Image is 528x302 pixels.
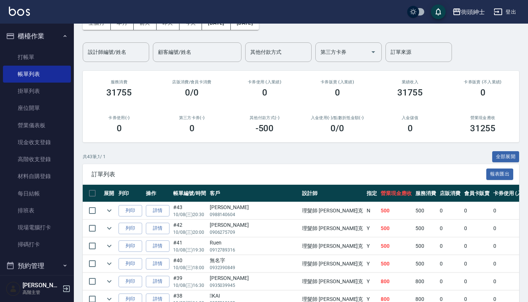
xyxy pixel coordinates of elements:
[486,169,514,180] button: 報表匯出
[486,170,514,177] a: 報表匯出
[365,202,379,219] td: N
[408,123,413,133] h3: 0
[171,273,208,290] td: #39
[438,220,462,237] td: 0
[171,202,208,219] td: #43
[462,185,492,202] th: 會員卡販賣
[144,185,171,202] th: 操作
[462,273,492,290] td: 0
[462,202,492,219] td: 0
[173,247,206,253] p: 10/08 (三) 19:30
[3,151,71,168] a: 高階收支登錄
[164,80,219,84] h2: 店販消費 /會員卡消費
[414,237,438,255] td: 500
[438,185,462,202] th: 店販消費
[462,220,492,237] td: 0
[379,237,414,255] td: 500
[470,123,496,133] h3: 31255
[365,185,379,202] th: 指定
[146,240,169,252] a: 詳情
[397,87,423,98] h3: 31755
[365,273,379,290] td: Y
[237,115,292,120] h2: 其他付款方式(-)
[210,264,299,271] p: 0932390849
[9,7,30,16] img: Logo
[3,66,71,83] a: 帳單列表
[335,87,340,98] h3: 0
[119,258,142,270] button: 列印
[414,185,438,202] th: 服務消費
[104,205,115,216] button: expand row
[210,229,299,236] p: 0906275709
[164,115,219,120] h2: 第三方卡券(-)
[210,282,299,289] p: 0935039945
[210,292,299,300] div: KAI
[414,202,438,219] td: 500
[117,123,122,133] h3: 0
[367,46,379,58] button: Open
[379,220,414,237] td: 500
[455,115,510,120] h2: 營業現金應收
[365,255,379,273] td: Y
[119,205,142,216] button: 列印
[146,205,169,216] a: 詳情
[330,123,344,133] h3: 0 /0
[173,264,206,271] p: 10/08 (三) 18:00
[3,236,71,253] a: 掃碼打卡
[462,237,492,255] td: 0
[237,80,292,84] h2: 卡券使用 (入業績)
[491,5,519,19] button: 登出
[92,115,147,120] h2: 卡券使用(-)
[117,185,144,202] th: 列印
[414,220,438,237] td: 500
[210,204,299,211] div: [PERSON_NAME]
[3,27,71,46] button: 櫃檯作業
[365,237,379,255] td: Y
[300,185,365,202] th: 設計師
[119,276,142,287] button: 列印
[210,257,299,264] div: 無名字
[119,223,142,234] button: 列印
[461,7,485,17] div: 街頭紳士
[173,211,206,218] p: 10/08 (三) 20:30
[146,276,169,287] a: 詳情
[210,221,299,229] div: [PERSON_NAME]
[210,247,299,253] p: 0912789316
[3,100,71,117] a: 座位開單
[3,256,71,275] button: 預約管理
[492,151,520,163] button: 全部展開
[171,185,208,202] th: 帳單編號/時間
[102,185,117,202] th: 展開
[119,240,142,252] button: 列印
[414,273,438,290] td: 800
[23,282,60,289] h5: [PERSON_NAME]
[431,4,446,19] button: save
[171,255,208,273] td: #40
[438,202,462,219] td: 0
[3,219,71,236] a: 現場電腦打卡
[3,83,71,100] a: 掛單列表
[300,255,365,273] td: 理髮師 [PERSON_NAME]克
[383,115,438,120] h2: 入金儲值
[146,258,169,270] a: 詳情
[300,273,365,290] td: 理髮師 [PERSON_NAME]克
[383,80,438,84] h2: 業績收入
[379,185,414,202] th: 營業現金應收
[173,229,206,236] p: 10/08 (三) 20:00
[23,289,60,296] p: 高階主管
[208,185,301,202] th: 客戶
[189,123,195,133] h3: 0
[438,255,462,273] td: 0
[104,276,115,287] button: expand row
[3,117,71,134] a: 營業儀表板
[92,171,486,178] span: 訂單列表
[3,185,71,202] a: 每日結帳
[3,168,71,185] a: 材料自購登錄
[3,202,71,219] a: 排班表
[379,202,414,219] td: 500
[92,80,147,84] h3: 服務消費
[3,49,71,66] a: 打帳單
[256,123,274,133] h3: -500
[300,202,365,219] td: 理髮師 [PERSON_NAME]克
[83,153,106,160] p: 共 43 筆, 1 / 1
